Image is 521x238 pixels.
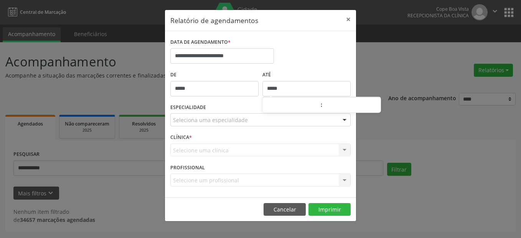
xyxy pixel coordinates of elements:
label: PROFISSIONAL [170,162,205,174]
label: DATA DE AGENDAMENTO [170,36,231,48]
label: CLÍNICA [170,132,192,144]
h5: Relatório de agendamentos [170,15,258,25]
button: Cancelar [264,203,306,216]
button: Imprimir [308,203,351,216]
label: De [170,69,259,81]
label: ATÉ [262,69,351,81]
input: Hour [262,98,320,113]
button: Close [341,10,356,29]
label: ESPECIALIDADE [170,102,206,114]
span: Seleciona uma especialidade [173,116,248,124]
span: : [320,97,323,112]
input: Minute [323,98,381,113]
